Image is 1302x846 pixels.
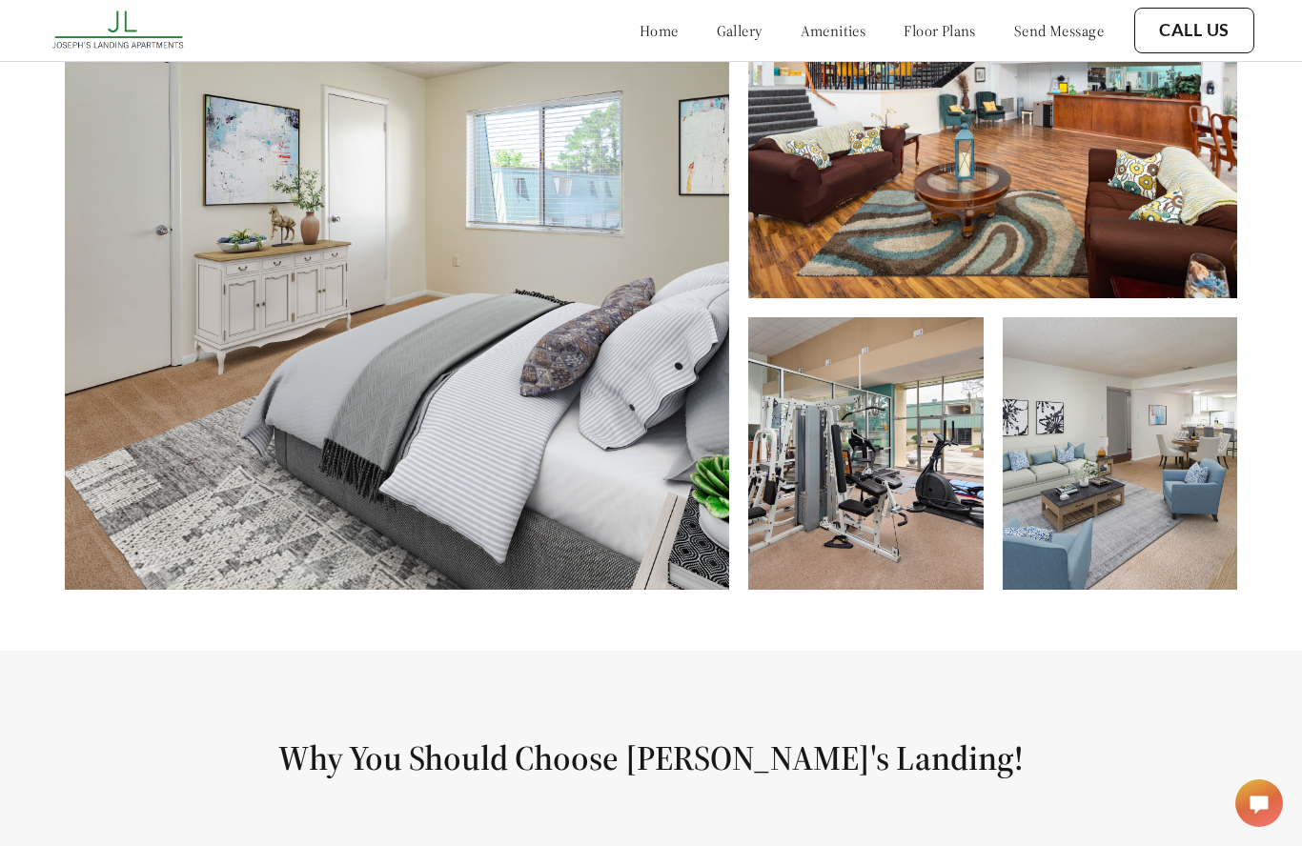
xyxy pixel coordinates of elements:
[717,21,763,40] a: gallery
[1003,317,1237,590] img: Furnished Interior
[1134,8,1254,53] button: Call Us
[640,21,679,40] a: home
[1159,20,1230,41] a: Call Us
[46,736,1256,779] h1: Why You Should Choose [PERSON_NAME]'s Landing!
[904,21,976,40] a: floor plans
[748,317,983,590] img: Fitness Center
[1014,21,1104,40] a: send message
[801,21,866,40] a: amenities
[48,5,192,56] img: josephs_landing_logo.png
